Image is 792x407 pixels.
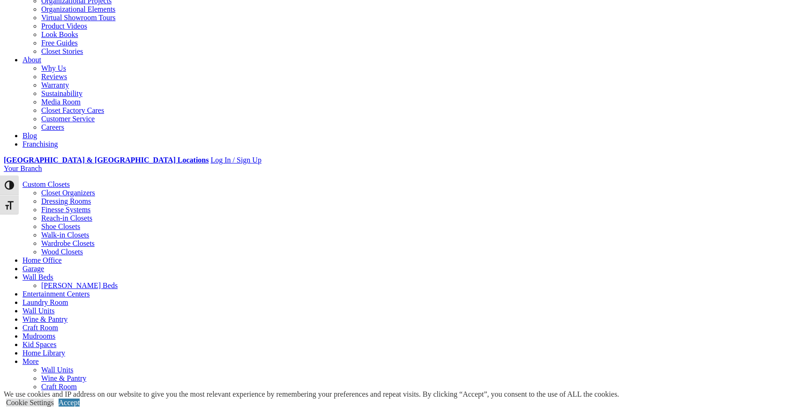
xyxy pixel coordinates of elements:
[41,30,78,38] a: Look Books
[41,22,87,30] a: Product Videos
[41,222,80,230] a: Shoe Closets
[41,5,115,13] a: Organizational Elements
[22,180,70,188] a: Custom Closets
[6,399,54,407] a: Cookie Settings
[41,214,92,222] a: Reach-in Closets
[41,14,116,22] a: Virtual Showroom Tours
[41,73,67,81] a: Reviews
[22,324,58,332] a: Craft Room
[4,164,42,172] a: Your Branch
[22,265,44,273] a: Garage
[22,332,55,340] a: Mudrooms
[22,315,67,323] a: Wine & Pantry
[41,383,77,391] a: Craft Room
[22,340,56,348] a: Kid Spaces
[41,47,83,55] a: Closet Stories
[4,390,619,399] div: We use cookies and IP address on our website to give you the most relevant experience by remember...
[59,399,80,407] a: Accept
[22,140,58,148] a: Franchising
[41,39,78,47] a: Free Guides
[22,307,54,315] a: Wall Units
[22,256,62,264] a: Home Office
[41,98,81,106] a: Media Room
[210,156,261,164] a: Log In / Sign Up
[41,231,89,239] a: Walk-in Closets
[22,290,90,298] a: Entertainment Centers
[22,273,53,281] a: Wall Beds
[41,115,95,123] a: Customer Service
[22,298,68,306] a: Laundry Room
[41,81,69,89] a: Warranty
[4,156,209,164] a: [GEOGRAPHIC_DATA] & [GEOGRAPHIC_DATA] Locations
[41,123,64,131] a: Careers
[41,239,95,247] a: Wardrobe Closets
[22,349,65,357] a: Home Library
[22,357,39,365] a: More menu text will display only on big screen
[22,56,41,64] a: About
[41,281,118,289] a: [PERSON_NAME] Beds
[41,64,66,72] a: Why Us
[22,132,37,140] a: Blog
[41,197,91,205] a: Dressing Rooms
[41,206,90,214] a: Finesse Systems
[41,189,95,197] a: Closet Organizers
[41,89,82,97] a: Sustainability
[41,248,83,256] a: Wood Closets
[41,366,73,374] a: Wall Units
[41,106,104,114] a: Closet Factory Cares
[41,374,86,382] a: Wine & Pantry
